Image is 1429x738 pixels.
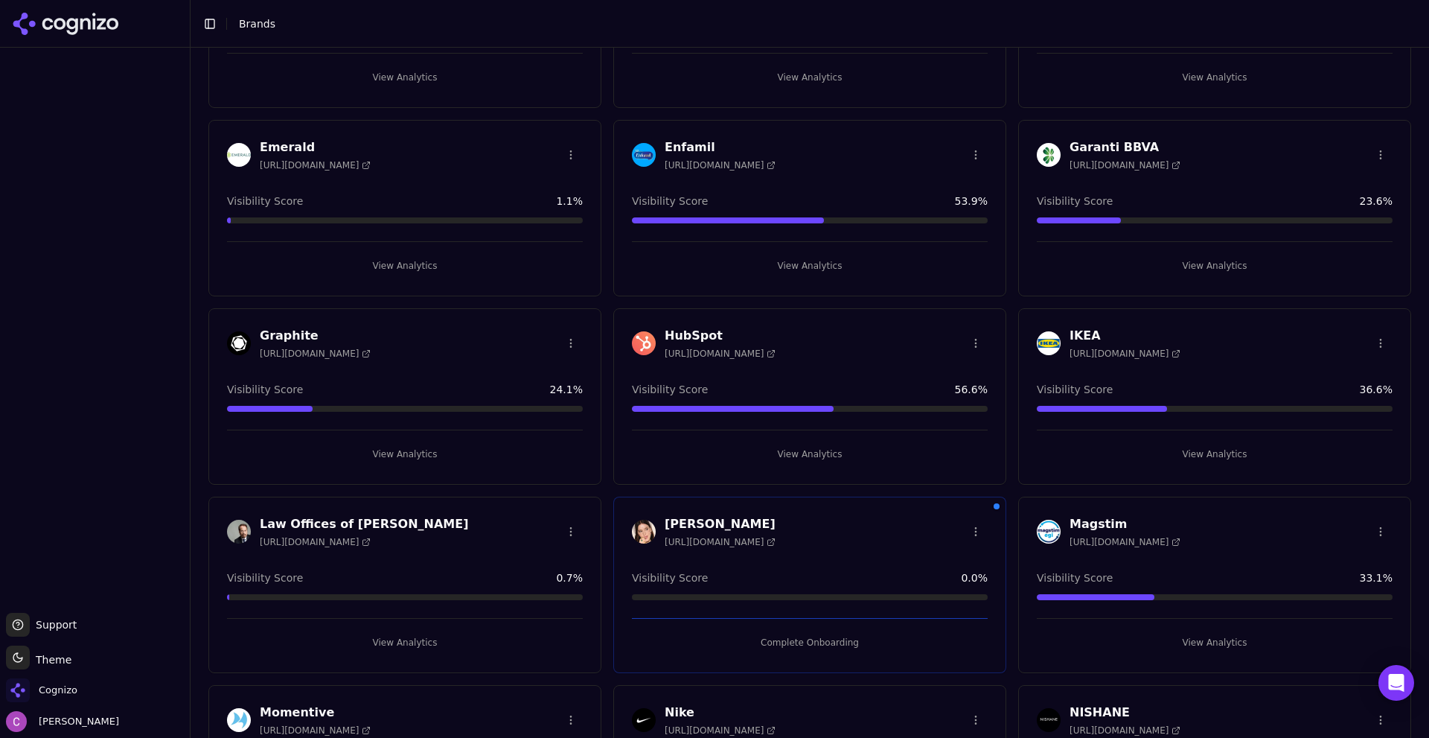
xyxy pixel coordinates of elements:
[1070,139,1180,156] h3: Garanti BBVA
[1037,520,1061,544] img: Magstim
[632,194,708,209] span: Visibility Score
[1037,254,1393,278] button: View Analytics
[955,194,988,209] span: 53.9 %
[1037,143,1061,167] img: Garanti BBVA
[260,725,371,737] span: [URL][DOMAIN_NAME]
[6,678,77,702] button: Open organization switcher
[1070,515,1180,533] h3: Magstim
[1037,631,1393,655] button: View Analytics
[260,536,371,548] span: [URL][DOMAIN_NAME]
[632,331,656,355] img: HubSpot
[665,348,776,360] span: [URL][DOMAIN_NAME]
[665,536,776,548] span: [URL][DOMAIN_NAME]
[260,704,371,722] h3: Momentive
[632,570,708,585] span: Visibility Score
[260,139,371,156] h3: Emerald
[665,515,776,533] h3: [PERSON_NAME]
[1037,382,1113,397] span: Visibility Score
[1070,725,1180,737] span: [URL][DOMAIN_NAME]
[227,254,583,278] button: View Analytics
[260,515,468,533] h3: Law Offices of [PERSON_NAME]
[260,159,371,171] span: [URL][DOMAIN_NAME]
[556,194,583,209] span: 1.1 %
[227,570,303,585] span: Visibility Score
[1070,704,1180,722] h3: NISHANE
[632,66,988,89] button: View Analytics
[550,382,583,397] span: 24.1 %
[632,382,708,397] span: Visibility Score
[665,139,776,156] h3: Enfamil
[1037,570,1113,585] span: Visibility Score
[1360,194,1393,209] span: 23.6 %
[227,331,251,355] img: Graphite
[1037,442,1393,466] button: View Analytics
[6,711,119,732] button: Open user button
[632,520,656,544] img: Lisa Eldridge
[1070,348,1180,360] span: [URL][DOMAIN_NAME]
[33,715,119,728] span: [PERSON_NAME]
[227,194,303,209] span: Visibility Score
[227,66,583,89] button: View Analytics
[227,382,303,397] span: Visibility Score
[227,520,251,544] img: Law Offices of Norman J. Homen
[632,254,988,278] button: View Analytics
[665,704,776,722] h3: Nike
[1070,159,1180,171] span: [URL][DOMAIN_NAME]
[30,617,77,632] span: Support
[260,348,371,360] span: [URL][DOMAIN_NAME]
[227,631,583,655] button: View Analytics
[665,725,776,737] span: [URL][DOMAIN_NAME]
[1037,66,1393,89] button: View Analytics
[961,570,988,585] span: 0.0 %
[1070,536,1180,548] span: [URL][DOMAIN_NAME]
[632,143,656,167] img: Enfamil
[1037,194,1113,209] span: Visibility Score
[1360,570,1393,585] span: 33.1 %
[632,442,988,466] button: View Analytics
[239,18,275,30] span: Brands
[632,631,988,655] button: Complete Onboarding
[1037,708,1061,732] img: NISHANE
[6,678,30,702] img: Cognizo
[1070,327,1180,345] h3: IKEA
[39,684,77,697] span: Cognizo
[556,570,583,585] span: 0.7 %
[227,143,251,167] img: Emerald
[665,159,776,171] span: [URL][DOMAIN_NAME]
[1378,665,1414,701] div: Open Intercom Messenger
[260,327,371,345] h3: Graphite
[632,708,656,732] img: Nike
[1037,331,1061,355] img: IKEA
[227,708,251,732] img: Momentive
[30,654,71,666] span: Theme
[665,327,776,345] h3: HubSpot
[227,442,583,466] button: View Analytics
[1360,382,1393,397] span: 36.6 %
[6,711,27,732] img: Chris Abouraad
[955,382,988,397] span: 56.6 %
[239,16,1387,31] nav: breadcrumb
